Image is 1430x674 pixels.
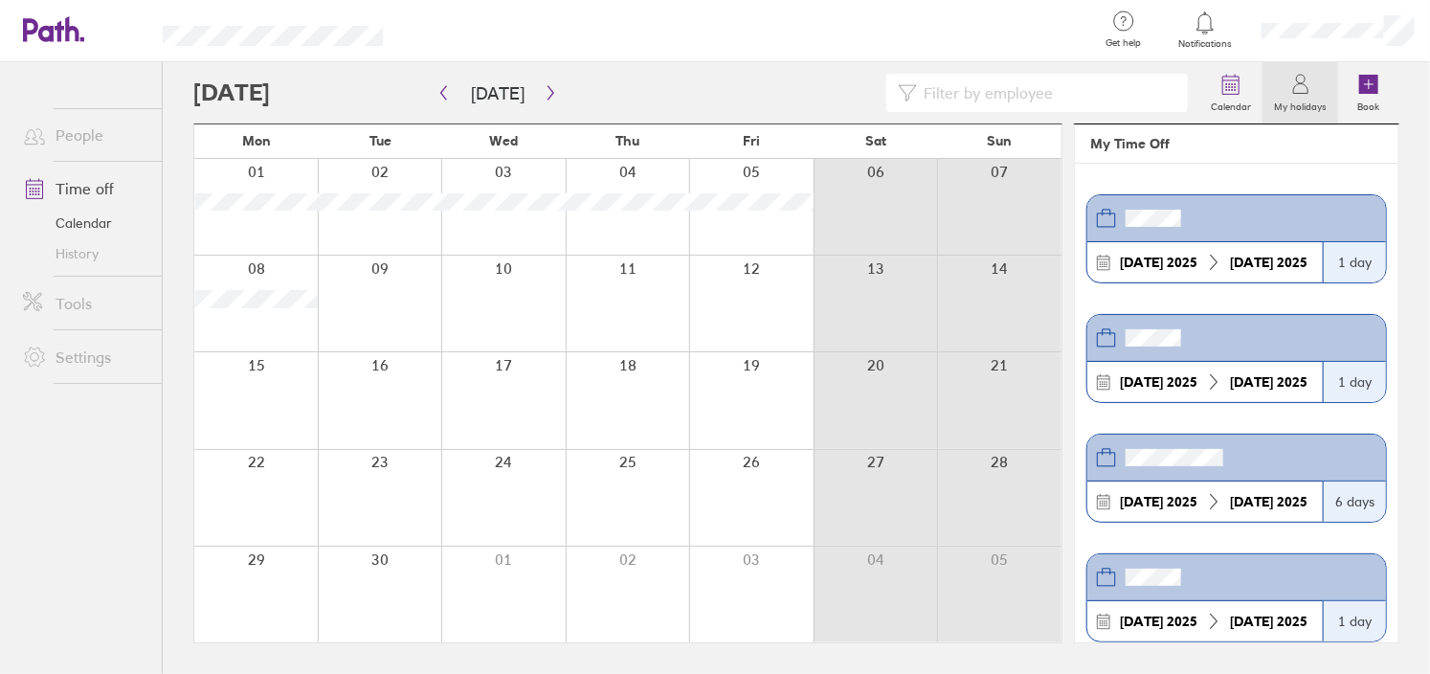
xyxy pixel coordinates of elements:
[1222,494,1315,509] div: 2025
[1174,10,1237,50] a: Notifications
[1222,614,1315,629] div: 2025
[1086,194,1387,283] a: [DATE] 2025[DATE] 20251 day
[1323,601,1386,641] div: 1 day
[1222,374,1315,390] div: 2025
[8,169,162,208] a: Time off
[1093,37,1155,49] span: Get help
[1347,96,1392,113] label: Book
[1112,374,1205,390] div: 2025
[1075,124,1398,164] header: My Time Off
[1112,614,1205,629] div: 2025
[1120,613,1163,630] strong: [DATE]
[1323,482,1386,522] div: 6 days
[490,133,519,148] span: Wed
[917,75,1176,111] input: Filter by employee
[1199,62,1262,124] a: Calendar
[1112,255,1205,270] div: 2025
[1323,362,1386,402] div: 1 day
[987,133,1012,148] span: Sun
[743,133,760,148] span: Fri
[8,284,162,323] a: Tools
[1086,553,1387,642] a: [DATE] 2025[DATE] 20251 day
[369,133,391,148] span: Tue
[1199,96,1262,113] label: Calendar
[1120,493,1163,510] strong: [DATE]
[1120,373,1163,391] strong: [DATE]
[1112,494,1205,509] div: 2025
[1230,254,1273,271] strong: [DATE]
[1174,38,1237,50] span: Notifications
[1338,62,1399,124] a: Book
[615,133,639,148] span: Thu
[8,238,162,269] a: History
[1120,254,1163,271] strong: [DATE]
[1086,434,1387,523] a: [DATE] 2025[DATE] 20256 days
[8,208,162,238] a: Calendar
[1230,613,1273,630] strong: [DATE]
[865,133,886,148] span: Sat
[8,338,162,376] a: Settings
[242,133,271,148] span: Mon
[8,116,162,154] a: People
[1230,493,1273,510] strong: [DATE]
[1323,242,1386,282] div: 1 day
[1222,255,1315,270] div: 2025
[456,78,540,109] button: [DATE]
[1086,314,1387,403] a: [DATE] 2025[DATE] 20251 day
[1230,373,1273,391] strong: [DATE]
[1262,62,1338,124] a: My holidays
[1262,96,1338,113] label: My holidays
